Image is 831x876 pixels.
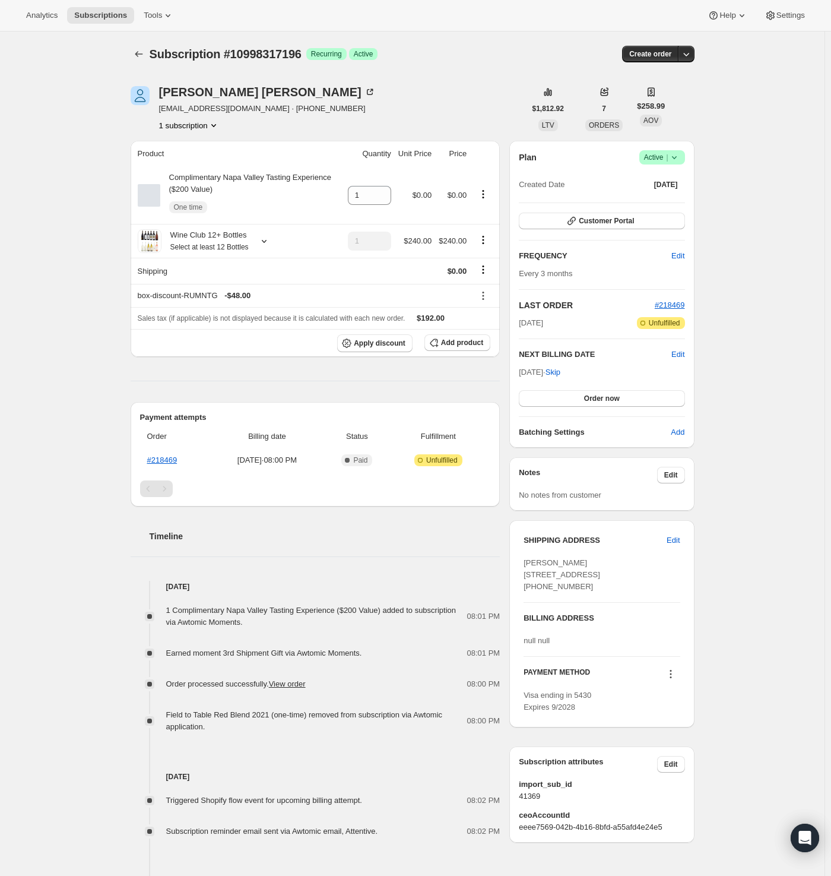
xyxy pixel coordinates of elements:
[138,314,405,322] span: Sales tax (if applicable) is not displayed because it is calculated with each new order.
[448,267,467,276] span: $0.00
[519,368,560,377] span: [DATE] ·
[649,318,680,328] span: Unfulfilled
[666,153,668,162] span: |
[140,423,210,450] th: Order
[337,334,413,352] button: Apply discount
[138,290,467,302] div: box-discount-RUMNTG
[467,826,500,837] span: 08:02 PM
[579,216,634,226] span: Customer Portal
[26,11,58,20] span: Analytics
[150,48,302,61] span: Subscription #10998317196
[174,203,203,212] span: One time
[519,779,684,790] span: import_sub_id
[671,426,684,438] span: Add
[467,715,500,727] span: 08:00 PM
[644,151,680,163] span: Active
[474,233,493,246] button: Product actions
[519,269,572,278] span: Every 3 months
[524,636,550,645] span: null null
[144,11,162,20] span: Tools
[519,467,657,483] h3: Notes
[671,349,684,360] button: Edit
[519,151,537,163] h2: Plan
[417,314,445,322] span: $192.00
[147,456,177,464] a: #218469
[667,535,680,546] span: Edit
[166,710,443,731] span: Field to Table Red Blend 2021 (one-time) removed from subscription via Awtomic application.
[166,606,456,627] span: 1 Complimentary Napa Valley Tasting Experience ($200 Value) added to subscription via Awtomic Mom...
[311,49,342,59] span: Recurring
[519,349,671,360] h2: NEXT BILLING DATE
[622,46,678,62] button: Create order
[213,431,321,442] span: Billing date
[166,796,362,805] span: Triggered Shopify flow event for upcoming billing attempt.
[131,86,150,105] span: DeAnna Neill
[524,668,590,684] h3: PAYMENT METHOD
[719,11,735,20] span: Help
[524,535,667,546] h3: SHIPPING ADDRESS
[160,172,341,219] div: Complimentary Napa Valley Tasting Experience ($200 Value)
[659,531,687,550] button: Edit
[413,191,432,200] span: $0.00
[395,141,435,167] th: Unit Price
[655,301,685,309] a: #218469
[545,366,560,378] span: Skip
[131,141,344,167] th: Product
[328,431,386,442] span: Status
[467,647,500,659] span: 08:01 PM
[159,119,220,131] button: Product actions
[589,121,619,129] span: ORDERS
[354,49,373,59] span: Active
[532,104,564,113] span: $1,812.92
[393,431,483,442] span: Fulfillment
[519,809,684,821] span: ceoAccountId
[519,821,684,833] span: eeee7569-042b-4b16-8bfd-a55afd4e24e5
[19,7,65,24] button: Analytics
[166,827,378,836] span: Subscription reminder email sent via Awtomic email, Attentive.
[474,263,493,276] button: Shipping actions
[664,246,692,265] button: Edit
[664,470,678,480] span: Edit
[791,824,819,852] div: Open Intercom Messenger
[519,299,655,311] h2: LAST ORDER
[664,423,692,442] button: Add
[519,317,543,329] span: [DATE]
[131,771,500,783] h4: [DATE]
[404,236,432,245] span: $240.00
[441,338,483,347] span: Add product
[519,790,684,802] span: 41369
[353,456,367,465] span: Paid
[137,7,181,24] button: Tools
[654,180,678,189] span: [DATE]
[757,7,812,24] button: Settings
[448,191,467,200] span: $0.00
[67,7,134,24] button: Subscriptions
[467,611,500,622] span: 08:01 PM
[657,756,685,773] button: Edit
[524,558,600,591] span: [PERSON_NAME] [STREET_ADDRESS] [PHONE_NUMBER]
[354,339,405,348] span: Apply discount
[159,86,376,98] div: [PERSON_NAME] [PERSON_NAME]
[629,49,671,59] span: Create order
[538,363,567,382] button: Skip
[140,412,491,423] h2: Payment attempts
[131,46,147,62] button: Subscriptions
[519,250,671,262] h2: FREQUENCY
[166,679,306,688] span: Order processed successfully.
[643,116,658,125] span: AOV
[424,334,490,351] button: Add product
[159,103,376,115] span: [EMAIL_ADDRESS][DOMAIN_NAME] · [PHONE_NUMBER]
[637,100,665,112] span: $258.99
[131,581,500,593] h4: [DATE]
[647,176,685,193] button: [DATE]
[602,104,606,113] span: 7
[467,795,500,807] span: 08:02 PM
[519,491,601,499] span: No notes from customer
[519,756,657,773] h3: Subscription attributes
[519,390,684,407] button: Order now
[519,213,684,229] button: Customer Portal
[524,691,591,711] span: Visa ending in 5430 Expires 9/2028
[467,678,500,690] span: 08:00 PM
